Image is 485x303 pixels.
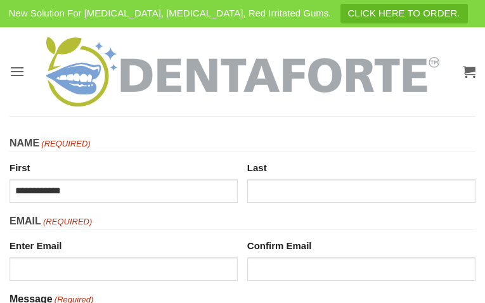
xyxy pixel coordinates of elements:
label: Enter Email [10,235,238,254]
span: (Required) [41,138,91,151]
span: (Required) [42,216,92,229]
a: Menu [10,56,25,87]
label: First [10,157,238,176]
legend: Name [10,135,475,152]
a: View cart [463,58,475,86]
label: Confirm Email [247,235,475,254]
label: Last [247,157,475,176]
legend: Email [10,213,475,230]
a: CLICK HERE TO ORDER. [340,4,468,23]
img: DENTAFORTE™ [46,37,439,106]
